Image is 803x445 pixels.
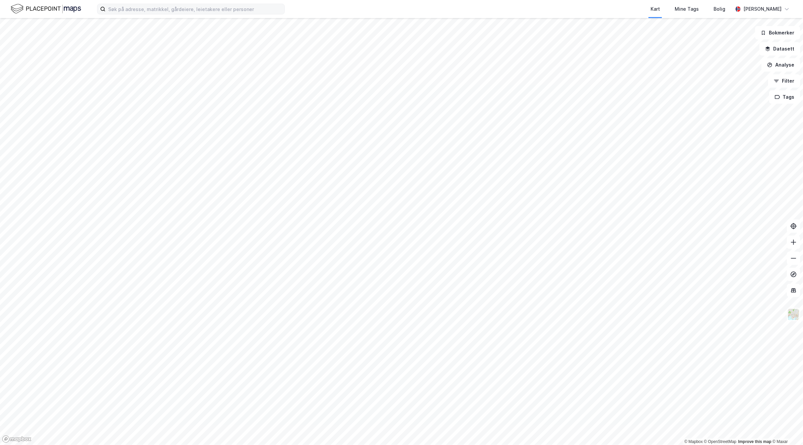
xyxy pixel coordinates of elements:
[743,5,782,13] div: [PERSON_NAME]
[769,413,803,445] iframe: Chat Widget
[651,5,660,13] div: Kart
[106,4,284,14] input: Søk på adresse, matrikkel, gårdeiere, leietakere eller personer
[714,5,725,13] div: Bolig
[675,5,699,13] div: Mine Tags
[11,3,81,15] img: logo.f888ab2527a4732fd821a326f86c7f29.svg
